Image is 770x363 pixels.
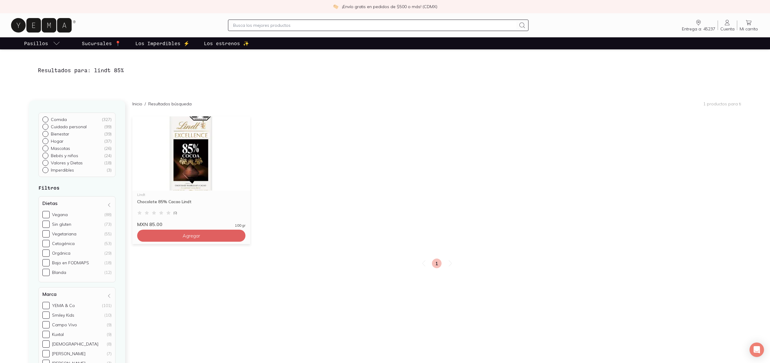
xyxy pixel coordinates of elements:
[135,40,189,47] p: Los Imperdibles ⚡️
[42,312,50,319] input: Smiley Kids(10)
[107,322,112,327] div: (9)
[38,196,115,282] div: Dietas
[42,240,50,247] input: Cetogénica(53)
[104,124,112,129] div: ( 99 )
[104,241,112,246] div: (53)
[52,270,66,275] div: Blanda
[81,37,122,49] a: Sucursales 📍
[51,131,69,137] p: Bienestar
[42,269,50,276] input: Blanda(12)
[137,199,245,210] div: Chocolate 85% Cacao Lindt
[42,302,50,309] input: YEMA & Co(101)
[52,241,75,246] div: Cetogénica
[52,260,89,265] div: Bajo en FODMAPS
[52,222,71,227] div: Sin gluten
[203,37,250,49] a: Los estrenos ✨
[102,303,112,308] div: (101)
[137,193,245,197] div: Lindt
[106,167,112,173] div: ( 3 )
[132,101,142,107] a: Inicio
[42,331,50,338] input: Kuxtal(9)
[104,270,112,275] div: (12)
[107,351,112,356] div: (7)
[104,231,112,237] div: (55)
[42,259,50,266] input: Bajo en FODMAPS(18)
[740,26,758,32] span: Mi carrito
[204,40,249,47] p: Los estrenos ✨
[42,291,57,297] h4: Marca
[52,341,98,347] div: [DEMOGRAPHIC_DATA]
[342,4,437,10] p: ¡Envío gratis en pedidos de $500 o más! (CDMX)
[52,332,64,337] div: Kuxtal
[42,250,50,257] input: Orgánica(29)
[104,160,112,166] div: ( 18 )
[720,26,735,32] span: Cuenta
[134,37,191,49] a: Los Imperdibles ⚡️
[104,250,112,256] div: (29)
[51,138,63,144] p: Hogar
[173,211,177,215] span: ( 0 )
[235,224,245,227] span: 100 gr
[51,117,67,122] p: Comida
[679,19,718,32] a: Entrega a: 45237
[51,124,87,129] p: Cuidado personal
[52,351,85,356] div: [PERSON_NAME]
[102,117,112,122] div: ( 327 )
[42,340,50,348] input: [DEMOGRAPHIC_DATA](8)
[107,341,112,347] div: (8)
[42,350,50,357] input: [PERSON_NAME](7)
[432,259,442,268] a: 1
[52,312,74,318] div: Smiley Kids
[104,212,112,217] div: (88)
[104,138,112,144] div: ( 37 )
[137,230,245,242] button: Agregar
[82,40,121,47] p: Sucursales 📍
[51,146,70,151] p: Mascotas
[52,231,76,237] div: Vegetariana
[104,260,112,265] div: (18)
[23,37,61,49] a: pasillo-todos-link
[52,212,68,217] div: Vegana
[148,101,192,107] p: Resultados búsqueda
[42,200,57,206] h4: Dietas
[104,146,112,151] div: ( 26 )
[52,303,75,308] div: YEMA & Co
[42,211,50,218] input: Vegana(88)
[132,116,250,227] a: Chocolate 85% Cacao LindtLindtChocolate 85% Cacao Lindt(0)MXN 85.00100 gr
[132,116,250,191] img: Chocolate 85% Cacao Lindt
[682,26,715,32] span: Entrega a: 45237
[750,343,764,357] div: Open Intercom Messenger
[52,322,77,327] div: Campo Vivo
[333,4,338,9] img: check
[51,153,78,158] p: Bebés y niños
[107,332,112,337] div: (9)
[233,22,516,29] input: Busca los mejores productos
[24,40,48,47] p: Pasillos
[737,19,760,32] a: Mi carrito
[104,222,112,227] div: (73)
[137,221,162,227] span: MXN 85.00
[718,19,737,32] a: Cuenta
[104,153,112,158] div: ( 24 )
[42,221,50,228] input: Sin gluten(73)
[51,167,74,173] p: Imperdibles
[104,312,112,318] div: (10)
[703,101,741,107] p: 1 productos para ti
[142,101,148,107] span: /
[38,185,60,191] strong: Filtros
[104,131,112,137] div: ( 39 )
[183,233,200,239] span: Agregar
[51,160,83,166] p: Valores y Dietas
[52,250,70,256] div: Orgánica
[38,66,124,74] h1: Resultados para: lindt 85%
[42,321,50,328] input: Campo Vivo(9)
[42,230,50,237] input: Vegetariana(55)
